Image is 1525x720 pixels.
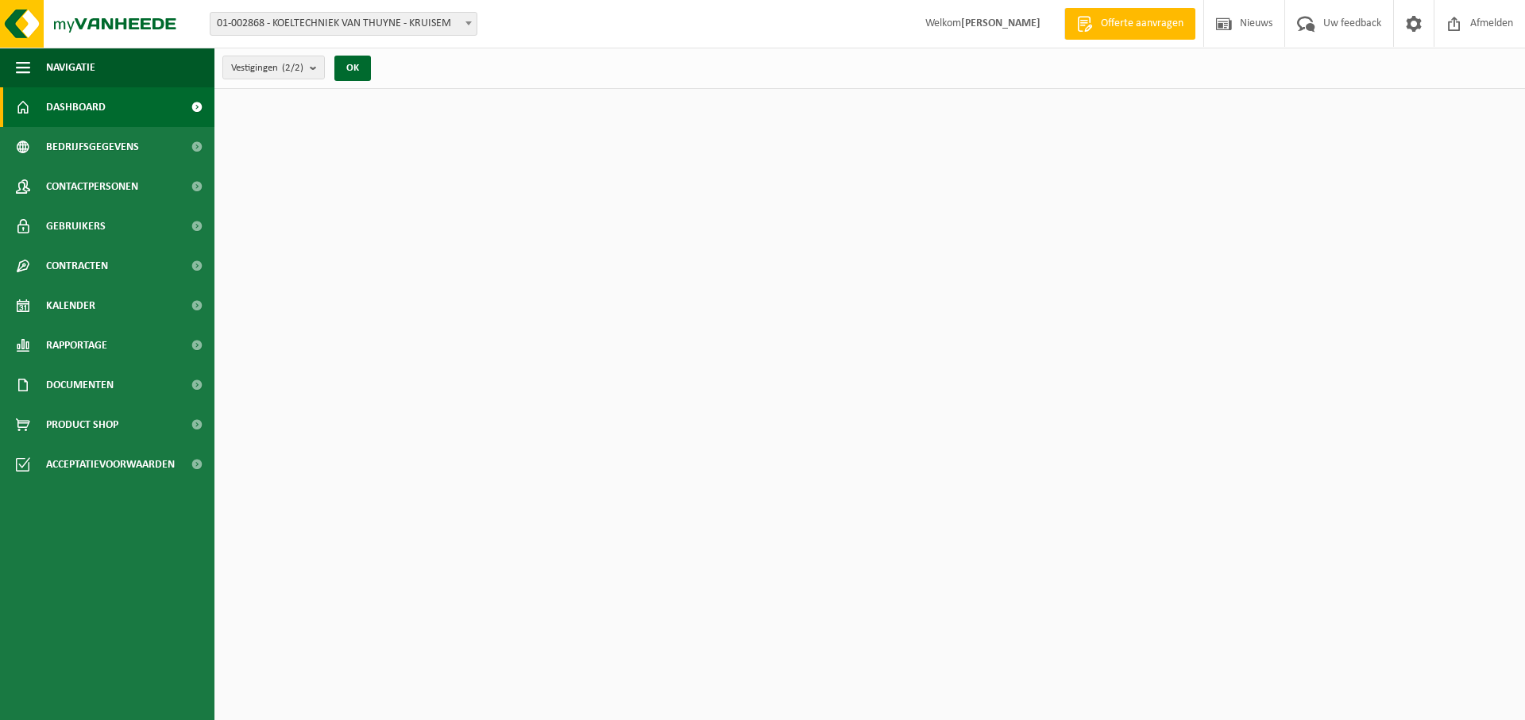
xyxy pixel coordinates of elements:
[222,56,325,79] button: Vestigingen(2/2)
[1064,8,1195,40] a: Offerte aanvragen
[46,87,106,127] span: Dashboard
[46,167,138,206] span: Contactpersonen
[46,445,175,484] span: Acceptatievoorwaarden
[210,13,477,35] span: 01-002868 - KOELTECHNIEK VAN THUYNE - KRUISEM
[46,286,95,325] span: Kalender
[334,56,371,81] button: OK
[1097,16,1187,32] span: Offerte aanvragen
[282,63,303,73] count: (2/2)
[46,206,106,246] span: Gebruikers
[46,127,139,167] span: Bedrijfsgegevens
[210,12,477,36] span: 01-002868 - KOELTECHNIEK VAN THUYNE - KRUISEM
[46,325,107,365] span: Rapportage
[961,17,1040,29] strong: [PERSON_NAME]
[231,56,303,80] span: Vestigingen
[46,48,95,87] span: Navigatie
[46,365,114,405] span: Documenten
[46,405,118,445] span: Product Shop
[46,246,108,286] span: Contracten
